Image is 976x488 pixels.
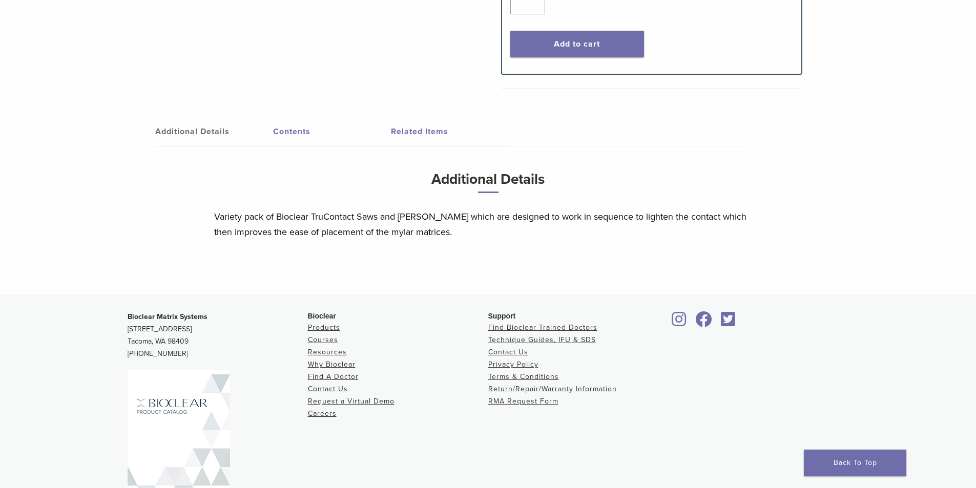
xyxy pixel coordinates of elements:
[273,117,391,146] a: Contents
[718,317,739,328] a: Bioclear
[308,335,338,344] a: Courses
[308,312,336,320] span: Bioclear
[308,372,359,381] a: Find A Doctor
[308,360,356,369] a: Why Bioclear
[488,397,558,406] a: RMA Request Form
[308,385,348,393] a: Contact Us
[214,167,762,201] h3: Additional Details
[488,312,516,320] span: Support
[308,397,394,406] a: Request a Virtual Demo
[488,372,559,381] a: Terms & Conditions
[488,323,597,332] a: Find Bioclear Trained Doctors
[488,348,528,356] a: Contact Us
[308,409,337,418] a: Careers
[308,323,340,332] a: Products
[128,311,308,360] p: [STREET_ADDRESS] Tacoma, WA 98409 [PHONE_NUMBER]
[488,335,596,344] a: Technique Guides, IFU & SDS
[155,117,273,146] a: Additional Details
[488,360,538,369] a: Privacy Policy
[214,209,762,240] p: Variety pack of Bioclear TruContact Saws and [PERSON_NAME] which are designed to work in sequence...
[692,317,716,328] a: Bioclear
[308,348,347,356] a: Resources
[128,312,207,321] strong: Bioclear Matrix Systems
[804,450,906,476] a: Back To Top
[488,385,617,393] a: Return/Repair/Warranty Information
[391,117,509,146] a: Related Items
[669,317,690,328] a: Bioclear
[510,31,644,57] button: Add to cart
